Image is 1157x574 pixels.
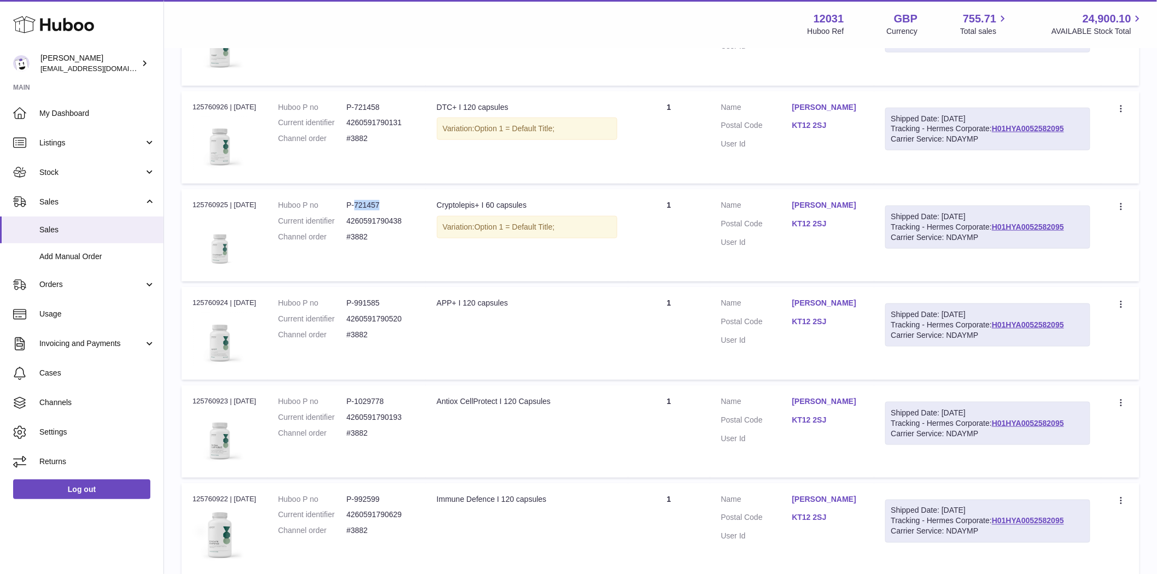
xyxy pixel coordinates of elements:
dd: P-1029778 [347,396,415,407]
span: Sales [39,225,155,235]
div: Cryptolepis+ I 60 capsules [437,200,617,210]
a: H01HYA0052582095 [992,222,1064,231]
div: DTC+ I 120 capsules [437,102,617,113]
dd: P-991585 [347,298,415,308]
a: H01HYA0052582095 [992,124,1064,133]
strong: GBP [894,11,918,26]
a: [PERSON_NAME] [792,494,863,505]
span: Returns [39,456,155,467]
a: KT12 2SJ [792,317,863,327]
dt: Postal Code [721,317,792,330]
a: KT12 2SJ [792,219,863,229]
img: 120311724849628.jpg [192,214,247,268]
span: My Dashboard [39,108,155,119]
dt: Current identifier [278,314,347,324]
span: 24,900.10 [1083,11,1131,26]
span: Cases [39,368,155,378]
dt: Current identifier [278,216,347,226]
img: 120311718620566.jpg [192,115,247,170]
dd: P-721457 [347,200,415,210]
div: 125760924 | [DATE] [192,298,256,308]
a: H01HYA0052582095 [992,419,1064,427]
div: Huboo Ref [808,26,844,37]
a: [PERSON_NAME] [792,200,863,210]
dt: User Id [721,434,792,444]
dt: Channel order [278,330,347,340]
dd: #3882 [347,133,415,144]
div: Carrier Service: NDAYMP [891,526,1084,537]
span: Stock [39,167,144,178]
span: Channels [39,397,155,408]
img: internalAdmin-12031@internal.huboo.com [13,55,30,72]
div: Tracking - Hermes Corporate: [885,206,1090,249]
span: Option 1 = Default Title; [475,124,555,133]
div: Carrier Service: NDAYMP [891,429,1084,439]
dd: 4260591790629 [347,510,415,520]
span: Orders [39,279,144,290]
dt: Name [721,396,792,409]
span: Listings [39,138,144,148]
img: 1737977430.jpg [192,409,247,464]
span: Sales [39,197,144,207]
dt: Channel order [278,428,347,438]
dt: Name [721,494,792,507]
dt: User Id [721,237,792,248]
dt: Name [721,102,792,115]
div: Variation: [437,118,617,140]
div: 125760922 | [DATE] [192,494,256,504]
dt: User Id [721,531,792,542]
a: [PERSON_NAME] [792,396,863,407]
span: [EMAIL_ADDRESS][DOMAIN_NAME] [40,64,161,73]
dd: #3882 [347,428,415,438]
dt: Huboo P no [278,494,347,505]
dd: P-721458 [347,102,415,113]
dt: Current identifier [278,510,347,520]
a: 24,900.10 AVAILABLE Stock Total [1051,11,1144,37]
dt: Channel order [278,133,347,144]
dt: Name [721,298,792,311]
dt: Postal Code [721,415,792,428]
a: [PERSON_NAME] [792,298,863,308]
div: Tracking - Hermes Corporate: [885,500,1090,543]
img: 120311718617736.jpg [192,312,247,366]
td: 1 [628,189,710,282]
span: Usage [39,309,155,319]
div: Shipped Date: [DATE] [891,408,1084,418]
dd: #3882 [347,232,415,242]
span: Settings [39,427,155,437]
dt: Channel order [278,232,347,242]
dt: Huboo P no [278,200,347,210]
dd: 4260591790438 [347,216,415,226]
div: Currency [887,26,918,37]
div: Tracking - Hermes Corporate: [885,402,1090,445]
a: KT12 2SJ [792,415,863,425]
div: Shipped Date: [DATE] [891,506,1084,516]
dd: 4260591790131 [347,118,415,128]
a: H01HYA0052582095 [992,320,1064,329]
dt: Postal Code [721,219,792,232]
a: H01HYA0052582095 [992,517,1064,525]
div: Tracking - Hermes Corporate: [885,303,1090,347]
td: 1 [628,385,710,478]
a: Log out [13,479,150,499]
div: Immune Defence I 120 capsules [437,494,617,505]
div: [PERSON_NAME] [40,53,139,74]
div: Tracking - Hermes Corporate: [885,108,1090,151]
dt: Postal Code [721,513,792,526]
td: 1 [628,287,710,379]
div: 125760923 | [DATE] [192,396,256,406]
div: Shipped Date: [DATE] [891,309,1084,320]
dt: User Id [721,139,792,149]
dd: P-992599 [347,494,415,505]
div: Carrier Service: NDAYMP [891,232,1084,243]
div: 125760926 | [DATE] [192,102,256,112]
div: Carrier Service: NDAYMP [891,330,1084,341]
td: 1 [628,91,710,184]
dt: Current identifier [278,412,347,423]
a: [PERSON_NAME] [792,102,863,113]
dt: Name [721,200,792,213]
dt: Postal Code [721,120,792,133]
dt: Huboo P no [278,102,347,113]
img: 1718696990.jpg [192,508,247,563]
div: Antiox CellProtect I 120 Capsules [437,396,617,407]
